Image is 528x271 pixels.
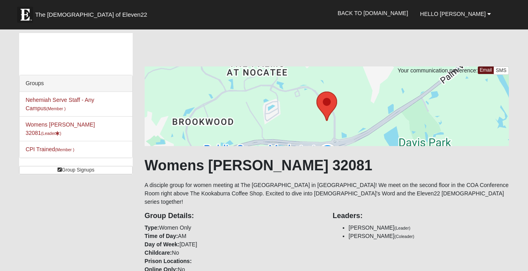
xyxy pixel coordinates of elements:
li: [PERSON_NAME] [349,232,509,240]
a: SMS [493,66,509,75]
div: Groups [20,75,132,92]
strong: Type: [145,224,159,231]
small: (Leader ) [41,131,61,136]
strong: Day of Week: [145,241,180,248]
h1: Womens [PERSON_NAME] 32081 [145,157,509,174]
a: Back to [DOMAIN_NAME] [332,3,414,23]
strong: Time of Day: [145,233,178,239]
small: (Coleader) [395,234,414,239]
h4: Group Details: [145,212,321,220]
span: The [DEMOGRAPHIC_DATA] of Eleven22 [35,11,147,19]
img: Eleven22 logo [17,7,33,23]
strong: Childcare: [145,250,172,256]
small: (Member ) [55,147,74,152]
a: Hello [PERSON_NAME] [414,4,497,24]
h4: Leaders: [333,212,509,220]
span: Hello [PERSON_NAME] [420,11,486,17]
a: Group Signups [19,166,133,174]
a: Nehemiah Serve Staff - Any Campus(Member ) [26,97,94,111]
small: (Member ) [46,106,65,111]
a: The [DEMOGRAPHIC_DATA] of Eleven22 [13,3,173,23]
small: (Leader) [395,226,410,230]
span: Your communication preference: [398,67,478,74]
a: Email [478,66,494,74]
a: CPI Trained(Member ) [26,146,74,152]
a: Womens [PERSON_NAME] 32081(Leader) [26,121,95,136]
li: [PERSON_NAME] [349,224,509,232]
